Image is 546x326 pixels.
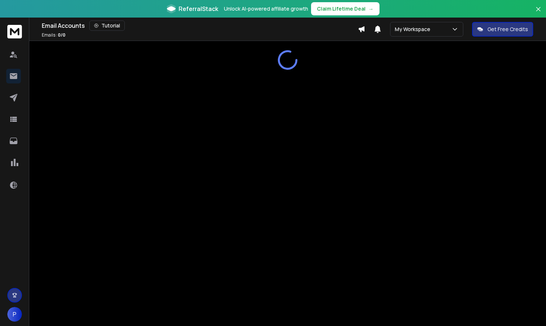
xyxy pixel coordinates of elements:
p: Emails : [42,32,66,38]
button: Claim Lifetime Deal→ [311,2,379,15]
p: My Workspace [395,26,433,33]
div: Email Accounts [42,20,358,31]
button: P [7,307,22,322]
span: → [369,5,374,12]
button: Tutorial [89,20,125,31]
p: Get Free Credits [487,26,528,33]
button: Close banner [534,4,543,22]
span: ReferralStack [179,4,218,13]
button: Get Free Credits [472,22,533,37]
p: Unlock AI-powered affiliate growth [224,5,308,12]
span: 0 / 0 [58,32,66,38]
